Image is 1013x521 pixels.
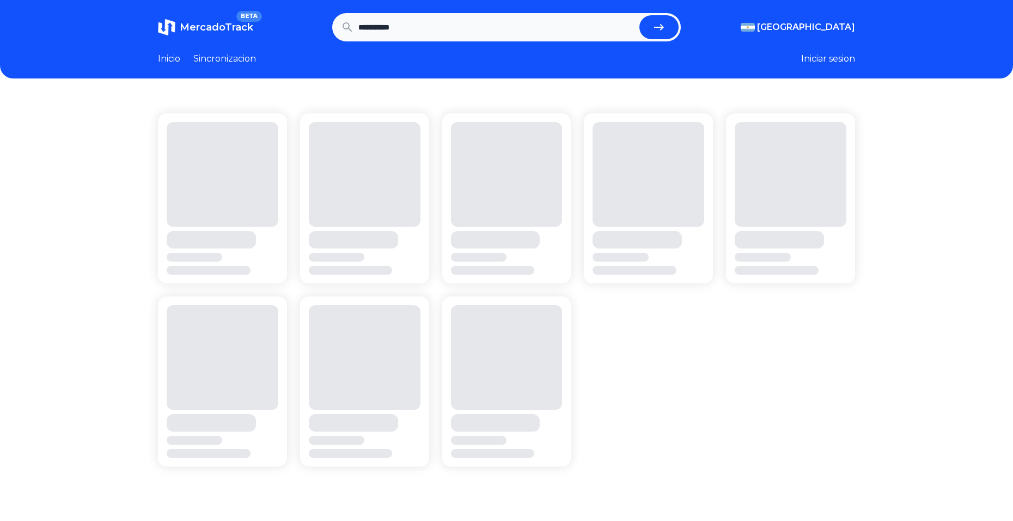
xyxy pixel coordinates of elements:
[757,21,855,34] span: [GEOGRAPHIC_DATA]
[236,11,262,22] span: BETA
[741,23,755,32] img: Argentina
[158,19,253,36] a: MercadoTrackBETA
[193,52,256,65] a: Sincronizacion
[741,21,855,34] button: [GEOGRAPHIC_DATA]
[158,52,180,65] a: Inicio
[180,21,253,33] span: MercadoTrack
[801,52,855,65] button: Iniciar sesion
[158,19,175,36] img: MercadoTrack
